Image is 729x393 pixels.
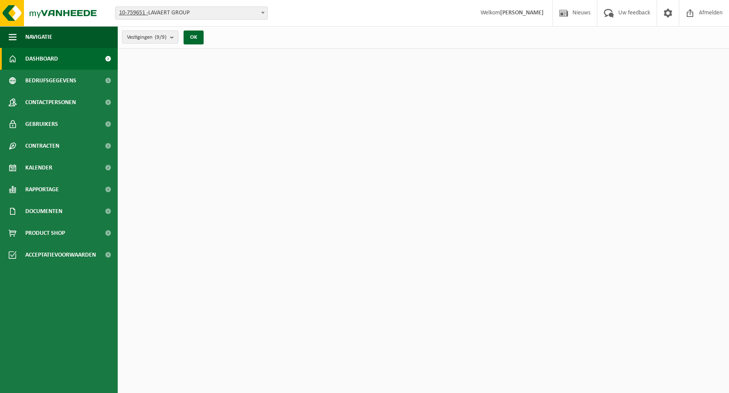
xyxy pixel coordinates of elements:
span: Product Shop [25,222,65,244]
span: Dashboard [25,48,58,70]
span: 10-759651 - LAVAERT GROUP [115,7,268,20]
span: Gebruikers [25,113,58,135]
span: Documenten [25,200,62,222]
count: (9/9) [155,34,167,40]
span: Kalender [25,157,52,179]
strong: [PERSON_NAME] [500,10,544,16]
button: Vestigingen(9/9) [122,30,178,44]
span: Bedrijfsgegevens [25,70,76,91]
tcxspan: Call 10-759651 - via 3CX [119,10,148,16]
button: OK [184,30,204,44]
span: Contactpersonen [25,91,76,113]
span: Navigatie [25,26,52,48]
span: Contracten [25,135,59,157]
span: Vestigingen [127,31,167,44]
span: Acceptatievoorwaarden [25,244,96,266]
span: Rapportage [25,179,59,200]
span: 10-759651 - LAVAERT GROUP [116,7,267,19]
